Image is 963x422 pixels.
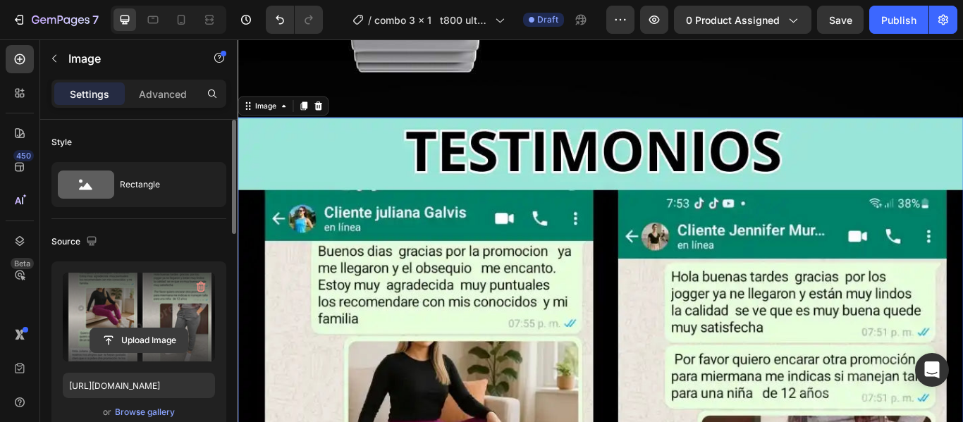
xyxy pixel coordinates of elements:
[90,328,188,353] button: Upload Image
[13,150,34,161] div: 450
[869,6,928,34] button: Publish
[51,232,100,252] div: Source
[6,6,105,34] button: 7
[266,6,323,34] div: Undo/Redo
[68,50,188,67] p: Image
[915,353,949,387] div: Open Intercom Messenger
[51,136,72,149] div: Style
[63,373,215,398] input: https://example.com/image.jpg
[674,6,811,34] button: 0 product assigned
[70,87,109,101] p: Settings
[686,13,780,27] span: 0 product assigned
[115,406,175,418] div: Browse gallery
[120,168,206,201] div: Rectangle
[537,13,558,26] span: Draft
[103,404,111,421] span: or
[139,87,187,101] p: Advanced
[11,258,34,269] div: Beta
[114,405,176,419] button: Browse gallery
[368,13,372,27] span: /
[829,14,852,26] span: Save
[92,11,99,28] p: 7
[817,6,864,34] button: Save
[881,13,916,27] div: Publish
[238,39,963,422] iframe: Design area
[374,13,489,27] span: combo 3 x 1 t800 ultra + audifonos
